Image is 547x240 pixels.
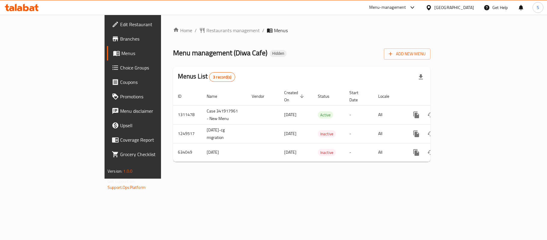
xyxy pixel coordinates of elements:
div: Export file [414,70,428,84]
span: Start Date [349,89,366,103]
a: Menu disclaimer [107,104,196,118]
span: Menus [274,27,288,34]
td: All [373,124,404,143]
span: Hidden [270,51,287,56]
span: Upsell [120,122,191,129]
span: [DATE] [284,111,296,118]
span: Locale [378,93,397,100]
td: All [373,105,404,124]
span: [DATE] [284,130,296,137]
a: Branches [107,32,196,46]
td: Case 341917961 - New Menu [202,105,247,124]
span: Active [318,112,333,118]
td: [DATE]-cg migration [202,124,247,143]
td: - [345,143,373,162]
h2: Menus List [178,72,235,82]
span: Edit Restaurant [120,21,191,28]
span: Vendor [252,93,272,100]
span: Branches [120,35,191,42]
td: [DATE] [202,143,247,162]
span: Add New Menu [389,50,426,58]
a: Grocery Checklist [107,147,196,162]
span: Menu disclaimer [120,107,191,115]
span: Coverage Report [120,136,191,143]
div: Hidden [270,50,287,57]
span: Inactive [318,149,336,156]
li: / [262,27,264,34]
th: Actions [404,87,472,106]
span: ID [178,93,189,100]
span: Promotions [120,93,191,100]
span: Menu management ( Diwa Cafe ) [173,46,267,60]
span: Inactive [318,131,336,137]
div: Menu-management [369,4,406,11]
td: - [345,105,373,124]
button: more [409,145,424,160]
span: Status [318,93,337,100]
span: Restaurants management [206,27,260,34]
span: Grocery Checklist [120,151,191,158]
a: Restaurants management [199,27,260,34]
span: Version: [108,167,122,175]
a: Coverage Report [107,133,196,147]
span: Name [207,93,225,100]
a: Menus [107,46,196,60]
button: more [409,127,424,141]
span: 3 record(s) [209,74,235,80]
div: Active [318,111,333,118]
span: S [537,4,539,11]
span: Choice Groups [120,64,191,71]
div: Total records count [209,72,235,82]
a: Upsell [107,118,196,133]
table: enhanced table [173,87,472,162]
a: Support.OpsPlatform [108,183,146,191]
span: Coupons [120,78,191,86]
span: Menus [121,50,191,57]
a: Promotions [107,89,196,104]
button: more [409,108,424,122]
button: Change Status [424,108,438,122]
span: Get support on: [108,177,135,185]
td: - [345,124,373,143]
button: Add New Menu [384,48,430,60]
td: All [373,143,404,162]
a: Edit Restaurant [107,17,196,32]
button: Change Status [424,145,438,160]
button: Change Status [424,127,438,141]
span: Created On [284,89,306,103]
div: [GEOGRAPHIC_DATA] [434,4,474,11]
span: 1.0.0 [123,167,132,175]
span: [DATE] [284,148,296,156]
a: Choice Groups [107,60,196,75]
nav: breadcrumb [173,27,430,34]
a: Coupons [107,75,196,89]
